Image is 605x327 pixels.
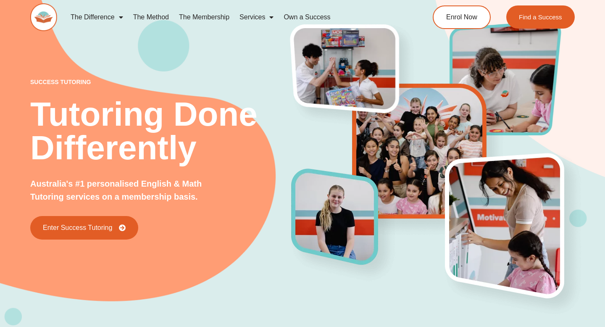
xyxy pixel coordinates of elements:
nav: Menu [66,8,402,27]
h2: Tutoring Done Differently [30,98,292,165]
p: success tutoring [30,79,292,85]
a: Find a Success [506,5,575,29]
span: Find a Success [519,14,562,20]
a: Own a Success [279,8,335,27]
p: Australia's #1 personalised English & Math Tutoring services on a membership basis. [30,177,221,203]
span: Enrol Now [446,14,477,21]
a: The Membership [174,8,234,27]
a: Enrol Now [433,5,491,29]
a: The Difference [66,8,128,27]
a: The Method [128,8,174,27]
a: Services [234,8,279,27]
a: Enter Success Tutoring [30,216,138,240]
span: Enter Success Tutoring [43,224,112,231]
